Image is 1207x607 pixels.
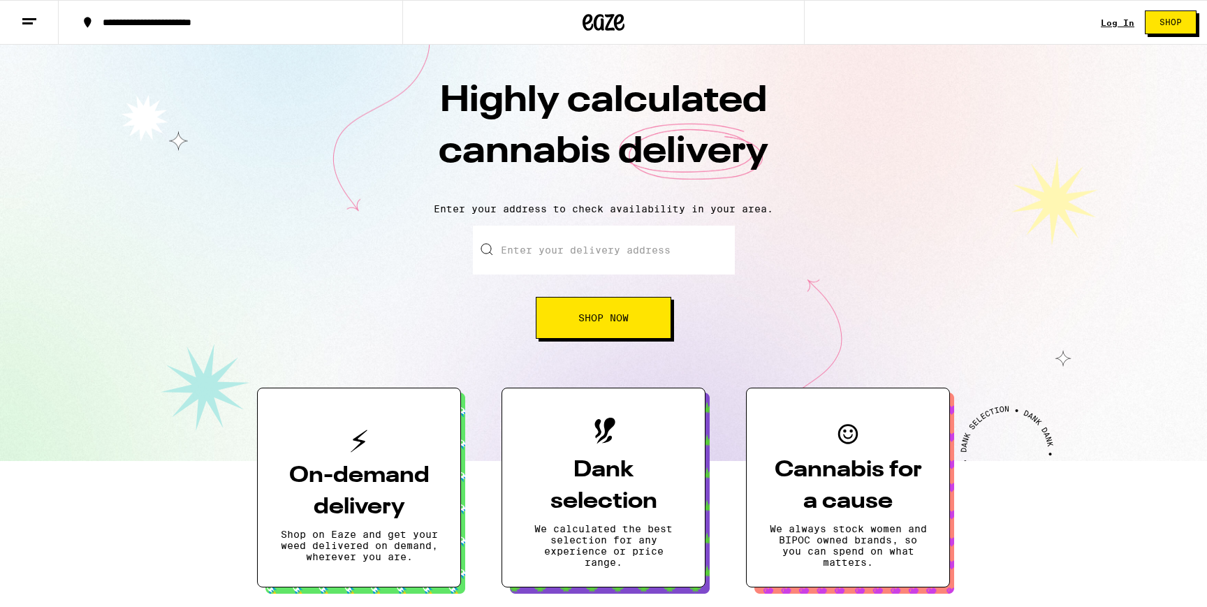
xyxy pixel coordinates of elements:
[473,226,735,275] input: Enter your delivery address
[769,523,927,568] p: We always stock women and BIPOC owned brands, so you can spend on what matters.
[257,388,461,587] button: On-demand deliveryShop on Eaze and get your weed delivered on demand, wherever you are.
[536,297,671,339] button: Shop Now
[502,388,705,587] button: Dank selectionWe calculated the best selection for any experience or price range.
[1134,10,1207,34] a: Shop
[578,313,629,323] span: Shop Now
[525,455,682,518] h3: Dank selection
[280,460,438,523] h3: On-demand delivery
[280,529,438,562] p: Shop on Eaze and get your weed delivered on demand, wherever you are.
[1160,18,1182,27] span: Shop
[359,76,848,192] h1: Highly calculated cannabis delivery
[525,523,682,568] p: We calculated the best selection for any experience or price range.
[14,203,1193,214] p: Enter your address to check availability in your area.
[1145,10,1197,34] button: Shop
[1101,18,1134,27] a: Log In
[746,388,950,587] button: Cannabis for a causeWe always stock women and BIPOC owned brands, so you can spend on what matters.
[769,455,927,518] h3: Cannabis for a cause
